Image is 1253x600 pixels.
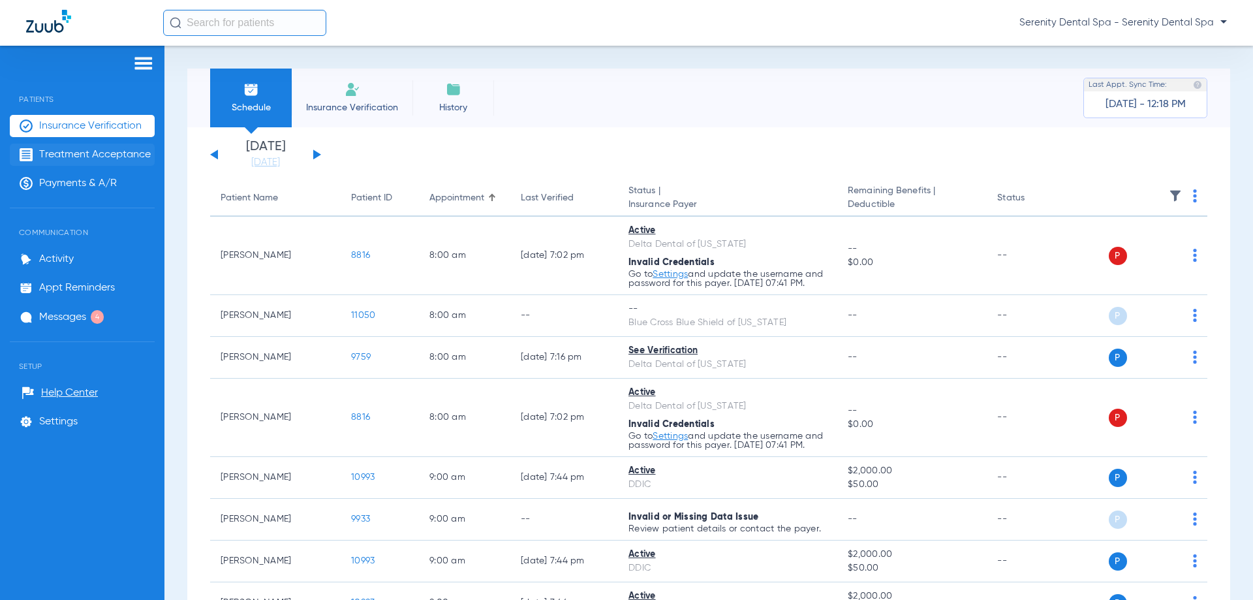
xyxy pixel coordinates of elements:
td: [DATE] 7:02 PM [510,379,618,457]
span: P [1109,552,1127,571]
td: -- [987,457,1075,499]
span: Communication [10,208,155,237]
span: History [422,101,484,114]
div: Delta Dental of [US_STATE] [628,358,827,371]
div: Patient ID [351,191,392,205]
span: -- [848,242,976,256]
span: Schedule [220,101,282,114]
td: [PERSON_NAME] [210,541,341,582]
img: Manual Insurance Verification [345,82,360,97]
div: Active [628,464,827,478]
img: group-dot-blue.svg [1193,309,1197,322]
img: group-dot-blue.svg [1193,249,1197,262]
a: Help Center [22,387,98,400]
span: P [1109,307,1127,325]
img: Search Icon [170,17,181,29]
span: Appt Reminders [39,281,115,294]
input: Search for patients [163,10,326,36]
td: [DATE] 7:44 PM [510,541,618,582]
p: Review patient details or contact the payer. [628,524,827,533]
td: -- [987,217,1075,295]
td: [PERSON_NAME] [210,499,341,541]
td: 9:00 AM [419,499,510,541]
img: group-dot-blue.svg [1193,471,1197,484]
td: 9:00 AM [419,457,510,499]
span: Settings [39,415,78,428]
img: filter.svg [1169,189,1182,202]
div: Blue Cross Blue Shield of [US_STATE] [628,316,827,330]
th: Status | [618,180,837,217]
span: P [1109,409,1127,427]
td: [PERSON_NAME] [210,379,341,457]
span: Insurance Verification [302,101,403,114]
td: [PERSON_NAME] [210,337,341,379]
div: Delta Dental of [US_STATE] [628,238,827,251]
span: $2,000.00 [848,548,976,561]
span: Treatment Acceptance [39,148,151,161]
span: 8816 [351,413,370,422]
div: Active [628,224,827,238]
td: -- [987,541,1075,582]
div: -- [628,302,827,316]
span: Setup [10,342,155,371]
span: $0.00 [848,256,976,270]
td: [DATE] 7:44 PM [510,457,618,499]
span: 10993 [351,556,375,565]
span: 11050 [351,311,375,320]
img: group-dot-blue.svg [1193,189,1197,202]
p: Go to and update the username and password for this payer. [DATE] 07:41 PM. [628,270,827,288]
span: Help Center [41,387,98,400]
span: P [1109,247,1127,265]
span: $50.00 [848,478,976,492]
span: Payments & A/R [39,177,117,190]
img: History [446,82,461,97]
div: Appointment [429,191,484,205]
img: Zuub Logo [26,10,71,33]
td: 8:00 AM [419,379,510,457]
td: [PERSON_NAME] [210,217,341,295]
span: -- [848,311,858,320]
a: Settings [653,432,688,441]
img: Schedule [243,82,259,97]
td: [PERSON_NAME] [210,457,341,499]
div: Last Verified [521,191,574,205]
div: Active [628,548,827,561]
span: Insurance Verification [39,119,142,133]
span: $2,000.00 [848,464,976,478]
span: 10993 [351,473,375,482]
span: 9933 [351,514,370,524]
img: group-dot-blue.svg [1193,513,1197,526]
span: Invalid or Missing Data Issue [628,513,758,522]
div: Active [628,386,827,400]
th: Remaining Benefits | [837,180,987,217]
span: 4 [91,310,104,324]
img: group-dot-blue.svg [1193,554,1197,567]
span: [DATE] - 12:18 PM [1106,98,1186,111]
span: Messages [39,311,86,324]
span: 8816 [351,251,370,260]
div: Delta Dental of [US_STATE] [628,400,827,413]
span: Invalid Credentials [628,258,715,267]
td: [DATE] 7:02 PM [510,217,618,295]
div: Patient Name [221,191,278,205]
a: [DATE] [226,156,305,169]
div: Appointment [429,191,500,205]
a: Settings [653,270,688,279]
img: last sync help info [1193,80,1202,89]
img: group-dot-blue.svg [1193,411,1197,424]
div: Last Verified [521,191,608,205]
img: group-dot-blue.svg [1193,351,1197,364]
img: hamburger-icon [133,55,154,71]
span: Patients [10,75,155,104]
div: DDIC [628,478,827,492]
span: Deductible [848,198,976,212]
span: $50.00 [848,561,976,575]
div: Patient ID [351,191,409,205]
span: Insurance Payer [628,198,827,212]
div: Patient Name [221,191,330,205]
span: Invalid Credentials [628,420,715,429]
span: P [1109,469,1127,487]
div: DDIC [628,561,827,575]
td: 8:00 AM [419,295,510,337]
td: -- [987,295,1075,337]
